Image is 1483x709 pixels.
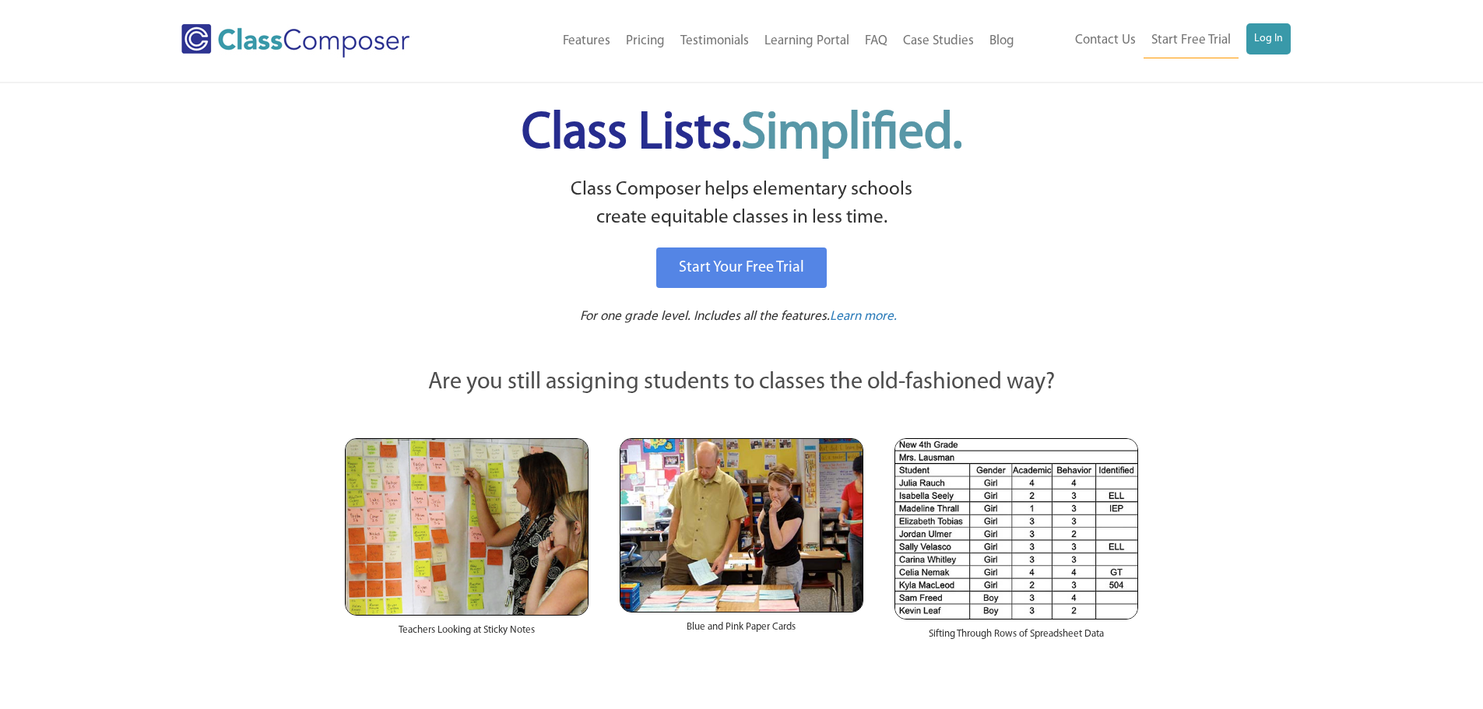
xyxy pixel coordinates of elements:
nav: Header Menu [1022,23,1291,58]
a: Start Your Free Trial [656,247,827,288]
div: Teachers Looking at Sticky Notes [345,616,589,653]
p: Class Composer helps elementary schools create equitable classes in less time. [343,176,1141,233]
a: Features [555,24,618,58]
a: Start Free Trial [1144,23,1239,58]
a: Learn more. [830,307,897,327]
a: FAQ [857,24,895,58]
a: Log In [1246,23,1291,54]
span: Learn more. [830,310,897,323]
a: Case Studies [895,24,982,58]
span: For one grade level. Includes all the features. [580,310,830,323]
a: Pricing [618,24,673,58]
div: Blue and Pink Paper Cards [620,612,863,650]
a: Contact Us [1067,23,1144,58]
nav: Header Menu [473,24,1022,58]
span: Start Your Free Trial [679,260,804,276]
a: Learning Portal [757,24,857,58]
a: Blog [982,24,1022,58]
p: Are you still assigning students to classes the old-fashioned way? [345,366,1139,400]
img: Class Composer [181,24,409,58]
div: Sifting Through Rows of Spreadsheet Data [894,619,1138,657]
img: Blue and Pink Paper Cards [620,438,863,612]
span: Class Lists. [522,109,962,160]
a: Testimonials [673,24,757,58]
img: Teachers Looking at Sticky Notes [345,438,589,616]
img: Spreadsheets [894,438,1138,619]
span: Simplified. [741,109,962,160]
